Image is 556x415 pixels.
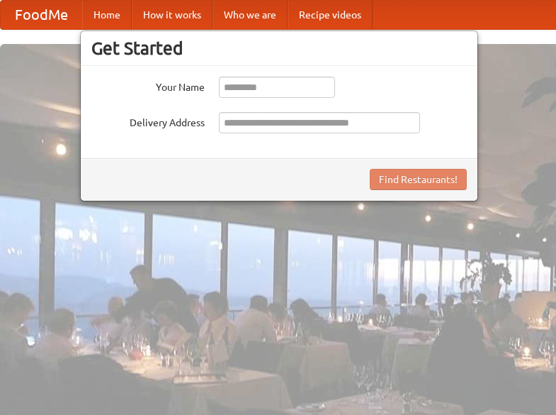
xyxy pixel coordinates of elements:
[82,1,132,29] a: Home
[370,169,467,190] button: Find Restaurants!
[1,1,82,29] a: FoodMe
[91,77,205,94] label: Your Name
[288,1,373,29] a: Recipe videos
[132,1,212,29] a: How it works
[91,38,467,59] h3: Get Started
[212,1,288,29] a: Who we are
[91,112,205,130] label: Delivery Address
